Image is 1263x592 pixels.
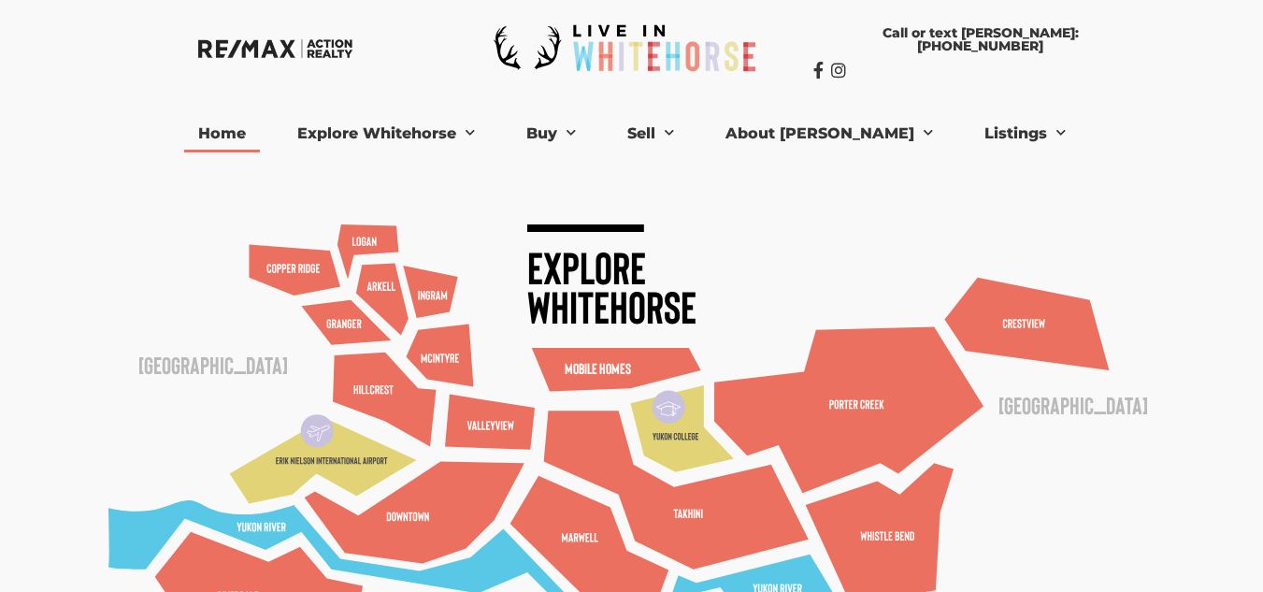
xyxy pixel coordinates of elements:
[565,359,631,377] text: Mobile Homes
[527,279,696,333] text: Whitehorse
[813,17,1148,62] a: Call or text [PERSON_NAME]: [PHONE_NUMBER]
[512,115,590,152] a: Buy
[138,350,288,379] text: [GEOGRAPHIC_DATA]
[283,115,489,152] a: Explore Whitehorse
[832,26,1129,52] span: Call or text [PERSON_NAME]: [PHONE_NUMBER]
[998,390,1148,419] text: [GEOGRAPHIC_DATA]
[118,115,1146,152] nav: Menu
[711,115,947,152] a: About [PERSON_NAME]
[970,115,1080,152] a: Listings
[527,239,646,294] text: Explore
[613,115,688,152] a: Sell
[184,115,260,152] a: Home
